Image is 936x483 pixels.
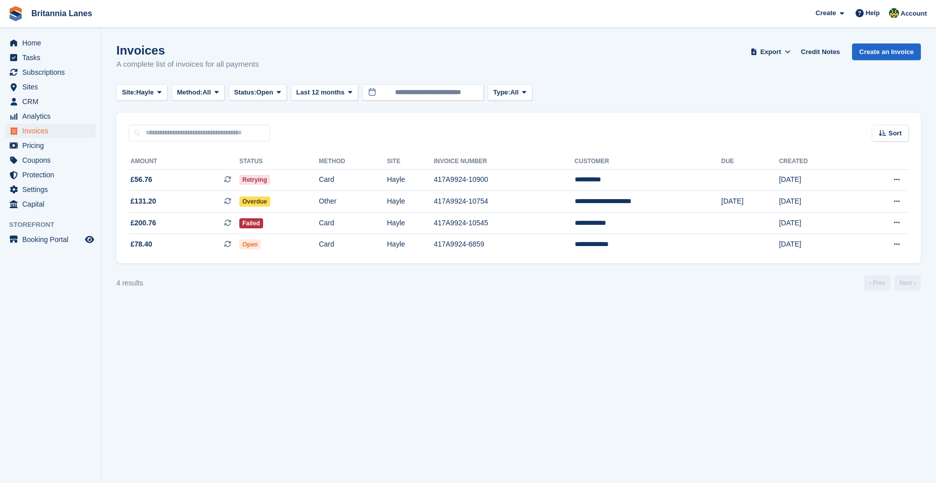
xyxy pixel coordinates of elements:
[22,94,83,109] span: CRM
[5,232,96,247] a: menu
[748,43,793,60] button: Export
[5,182,96,197] a: menu
[434,234,574,255] td: 417A9924-6859
[575,154,721,170] th: Customer
[797,43,844,60] a: Credit Notes
[116,84,167,101] button: Site: Hayle
[5,124,96,138] a: menu
[5,168,96,182] a: menu
[760,47,781,57] span: Export
[9,220,101,230] span: Storefront
[22,124,83,138] span: Invoices
[131,239,152,250] span: £78.40
[229,84,287,101] button: Status: Open
[816,8,836,18] span: Create
[116,43,259,57] h1: Invoices
[116,59,259,70] p: A complete list of invoices for all payments
[387,212,434,234] td: Hayle
[779,154,854,170] th: Created
[22,138,83,153] span: Pricing
[172,84,225,101] button: Method: All
[27,5,96,22] a: Britannia Lanes
[434,212,574,234] td: 417A9924-10545
[852,43,921,60] a: Create an Invoice
[434,169,574,191] td: 417A9924-10900
[5,36,96,50] a: menu
[131,218,156,228] span: £200.76
[22,80,83,94] span: Sites
[5,109,96,123] a: menu
[434,191,574,213] td: 417A9924-10754
[22,153,83,167] span: Coupons
[387,234,434,255] td: Hayle
[864,275,890,291] a: Previous
[291,84,358,101] button: Last 12 months
[22,51,83,65] span: Tasks
[5,138,96,153] a: menu
[234,87,257,98] span: Status:
[319,169,387,191] td: Card
[319,212,387,234] td: Card
[22,36,83,50] span: Home
[901,9,927,19] span: Account
[779,169,854,191] td: [DATE]
[122,87,136,98] span: Site:
[5,197,96,211] a: menu
[257,87,273,98] span: Open
[895,275,921,291] a: Next
[131,196,156,207] span: £131.20
[136,87,154,98] span: Hayle
[319,234,387,255] td: Card
[5,51,96,65] a: menu
[22,197,83,211] span: Capital
[131,174,152,185] span: £56.76
[83,233,96,246] a: Preview store
[22,168,83,182] span: Protection
[488,84,532,101] button: Type: All
[296,87,345,98] span: Last 12 months
[5,94,96,109] a: menu
[5,80,96,94] a: menu
[387,191,434,213] td: Hayle
[239,218,263,228] span: Failed
[779,191,854,213] td: [DATE]
[319,154,387,170] th: Method
[177,87,203,98] span: Method:
[387,154,434,170] th: Site
[721,191,779,213] td: [DATE]
[239,197,270,207] span: Overdue
[22,232,83,247] span: Booking Portal
[779,234,854,255] td: [DATE]
[862,275,923,291] nav: Page
[202,87,211,98] span: All
[493,87,510,98] span: Type:
[116,278,143,288] div: 4 results
[721,154,779,170] th: Due
[239,239,261,250] span: Open
[239,154,319,170] th: Status
[889,8,899,18] img: Sarah Lane
[22,182,83,197] span: Settings
[239,175,270,185] span: Retrying
[866,8,880,18] span: Help
[387,169,434,191] td: Hayle
[5,65,96,79] a: menu
[22,109,83,123] span: Analytics
[319,191,387,213] td: Other
[129,154,239,170] th: Amount
[5,153,96,167] a: menu
[888,128,902,138] span: Sort
[8,6,23,21] img: stora-icon-8386f47178a22dfd0bd8f6a31ec36ba5ce8667c1dd55bd0f319d3a0aa187defe.svg
[779,212,854,234] td: [DATE]
[510,87,519,98] span: All
[22,65,83,79] span: Subscriptions
[434,154,574,170] th: Invoice Number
